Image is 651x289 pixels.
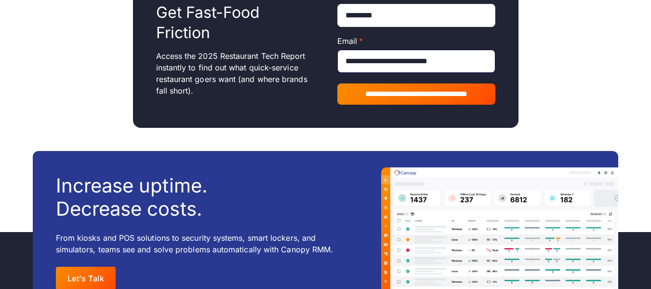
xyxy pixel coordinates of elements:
[337,36,357,46] span: Email
[156,2,314,42] h2: Get Fast-Food Friction
[56,232,335,255] p: From kiosks and POS solutions to security systems, smart lockers, and simulators, teams see and s...
[156,50,314,96] p: Access the 2025 Restaurant Tech Report instantly to find out what quick-service restaurant goers ...
[56,174,208,220] h3: Increase uptime. Decrease costs.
